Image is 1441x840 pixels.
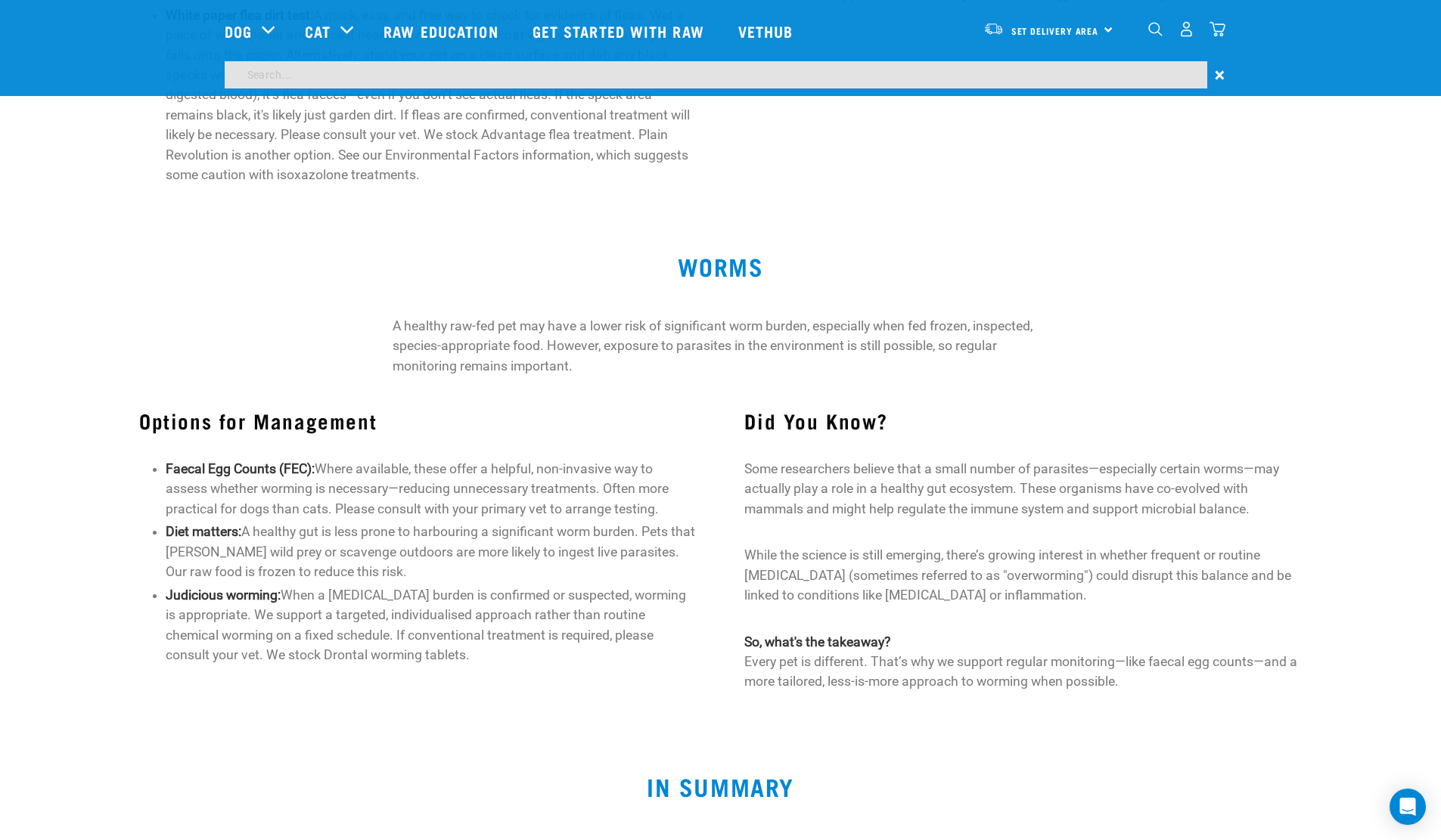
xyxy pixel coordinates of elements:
span: × [1215,61,1225,88]
input: Search... [225,61,1207,88]
a: Dog [225,20,252,42]
a: Get started with Raw [517,1,723,61]
img: home-icon@2x.png [1210,21,1225,37]
h3: Options for Management [139,409,696,432]
img: home-icon-1@2x.png [1148,22,1163,36]
span: Set Delivery Area [1011,28,1099,33]
p: While the science is still emerging, there’s growing interest in whether frequent or routine [MED... [744,545,1301,605]
div: Open Intercom Messenger [1390,789,1426,825]
p: Every pet is different. That’s why we support regular monitoring—like faecal egg counts—and a mor... [744,632,1301,692]
img: user.png [1179,21,1194,37]
a: Raw Education [368,1,517,61]
p: When a [MEDICAL_DATA] burden is confirmed or suspected, worming is appropriate. We support a targ... [166,585,696,665]
strong: Judicious worming: [166,587,281,603]
img: van-moving.png [983,22,1004,36]
strong: So, what's the takeaway? [744,634,890,649]
p: Where available, these offer a helpful, non-invasive way to assess whether worming is necessary—r... [166,459,696,519]
h2: WORMS [225,253,1217,280]
p: Some researchers believe that a small number of parasites—especially certain worms—may actually p... [744,459,1301,519]
p: A healthy raw-fed pet may have a lower risk of significant worm burden, especially when fed froze... [393,316,1048,376]
a: Vethub [723,1,812,61]
p: A healthy gut is less prone to harbouring a significant worm burden. Pets that [PERSON_NAME] wild... [166,522,696,581]
strong: Diet matters: [166,524,241,539]
a: Cat [305,20,331,42]
h3: Did You Know? [744,409,1301,432]
h2: In Summary [225,773,1217,800]
strong: Faecal Egg Counts (FEC): [166,461,315,476]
